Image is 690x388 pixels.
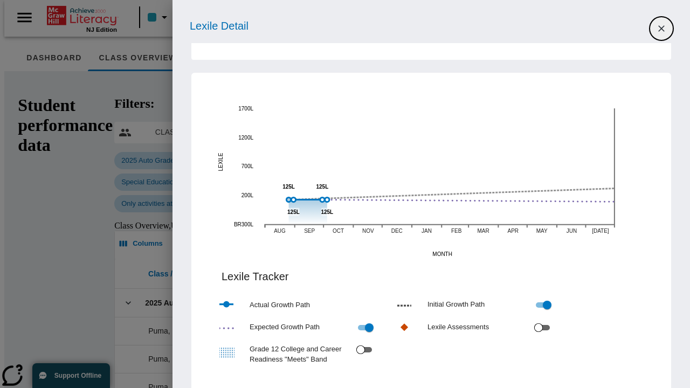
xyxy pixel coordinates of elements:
text: JAN [422,228,432,234]
p: Expected Growth Path [241,322,354,334]
text: DEC [391,228,403,234]
circle: September 2025, 125L, 0 Activities [320,198,325,202]
text: MONTH [432,251,452,257]
text: 1700L [238,106,253,112]
tspan: 125L [316,184,328,190]
tspan: 125L [321,209,333,215]
text: 700L [241,164,254,170]
text: AUG [274,228,286,234]
text: APR [508,228,519,234]
circle: August 2025, 125L, 0 Activities [291,198,295,202]
p: Lexile Assessments [419,322,532,334]
p: Grade 12 College and Career Readiness "Meets" Band [241,344,354,365]
text: FEB [451,228,462,234]
circle: August 2025, Pre-Test Lexile (Reading), 125L [286,198,291,202]
text: LEXILE [218,153,224,171]
text: 200L [241,193,254,199]
text: MAR [478,228,489,234]
text: NOV [362,228,374,234]
p: Initial Growth Path [419,299,532,311]
circle: October 2025, 125L, 0 Activities [325,198,329,202]
text: OCT [333,228,344,234]
h4: Lexile Tracker [222,268,654,285]
tspan: 125L [287,209,300,215]
text: 1200L [238,135,253,141]
text: [DATE] [592,228,609,234]
tspan: 125L [282,184,295,190]
text: SEP [304,228,315,234]
p: Actual Growth Path [241,300,357,310]
text: JUN [567,228,577,234]
text: MAY [536,228,548,234]
text: BR300L [234,221,254,227]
